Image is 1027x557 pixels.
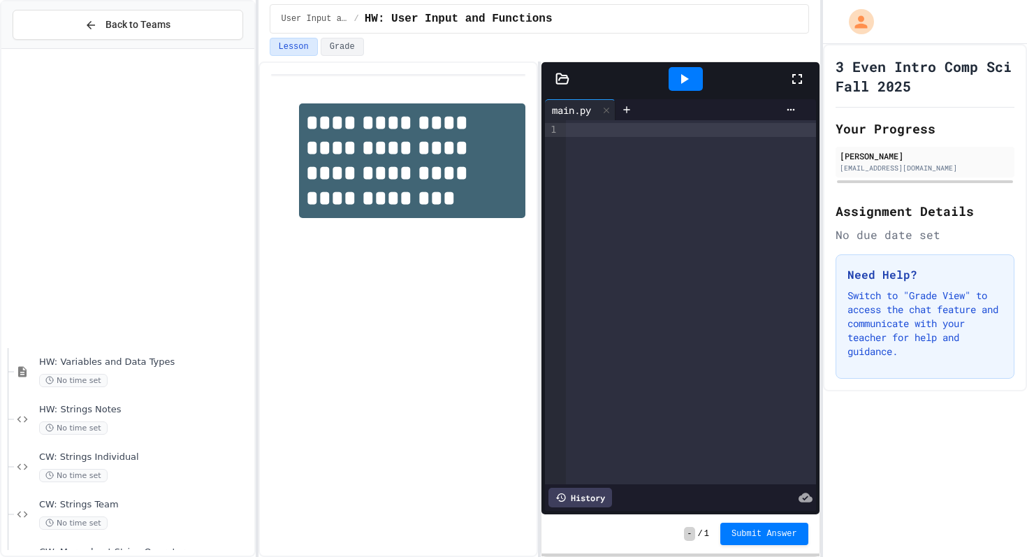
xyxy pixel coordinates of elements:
[684,527,694,541] span: -
[548,488,612,507] div: History
[354,13,359,24] span: /
[847,266,1003,283] h3: Need Help?
[836,57,1014,96] h1: 3 Even Intro Comp Sci Fall 2025
[840,163,1010,173] div: [EMAIL_ADDRESS][DOMAIN_NAME]
[834,6,877,38] div: My Account
[39,374,108,387] span: No time set
[545,99,616,120] div: main.py
[704,528,709,540] span: 1
[731,528,797,540] span: Submit Answer
[39,516,108,530] span: No time set
[39,421,108,435] span: No time set
[545,123,559,137] div: 1
[270,38,318,56] button: Lesson
[836,119,1014,138] h2: Your Progress
[847,289,1003,359] p: Switch to "Grade View" to access the chat feature and communicate with your teacher for help and ...
[39,356,252,368] span: HW: Variables and Data Types
[545,103,598,117] div: main.py
[39,451,252,463] span: CW: Strings Individual
[13,10,243,40] button: Back to Teams
[39,469,108,482] span: No time set
[282,13,349,24] span: User Input and Functions
[836,226,1014,243] div: No due date set
[698,528,703,540] span: /
[836,201,1014,221] h2: Assignment Details
[39,404,252,416] span: HW: Strings Notes
[39,499,252,511] span: CW: Strings Team
[840,150,1010,162] div: [PERSON_NAME]
[321,38,364,56] button: Grade
[720,523,808,545] button: Submit Answer
[105,17,170,32] span: Back to Teams
[365,10,553,27] span: HW: User Input and Functions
